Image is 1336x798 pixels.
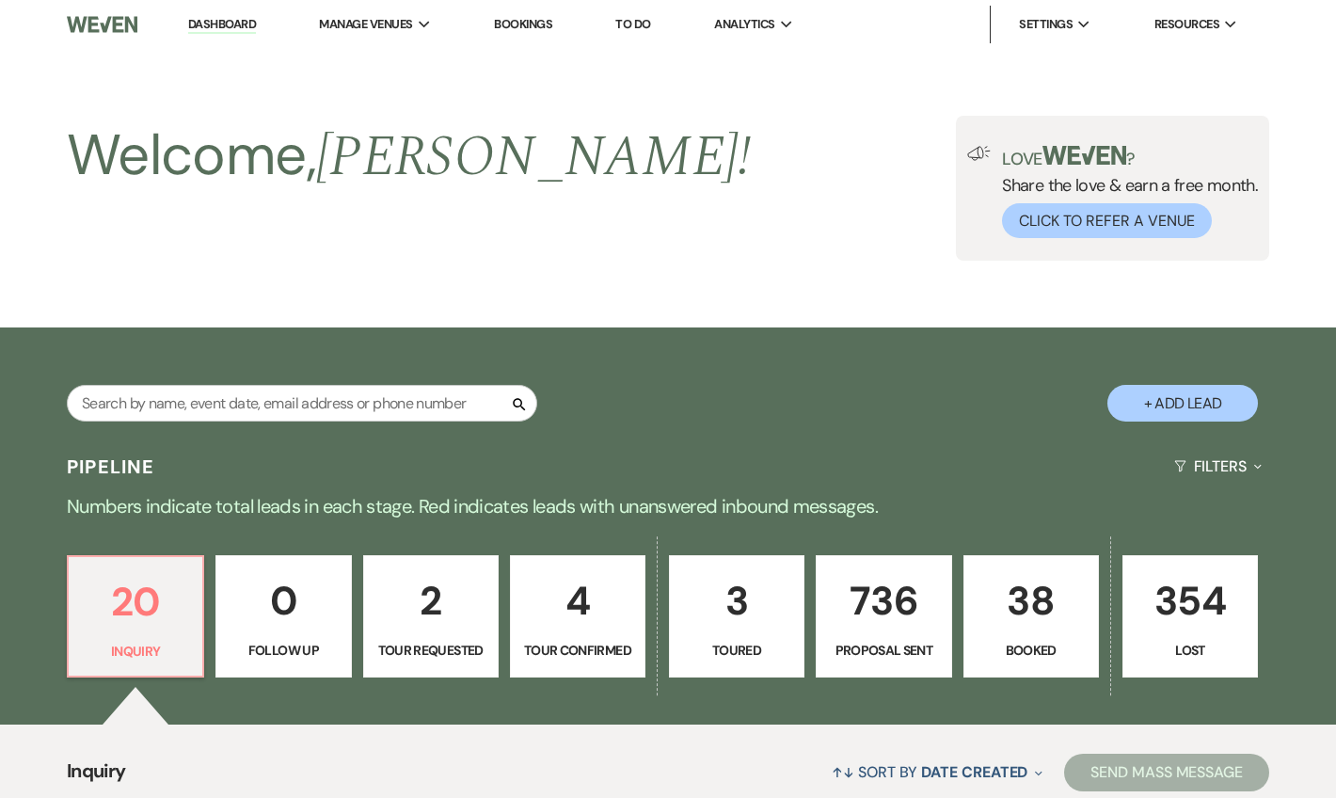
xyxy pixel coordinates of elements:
[80,570,191,633] p: 20
[1107,385,1258,422] button: + Add Lead
[363,555,499,678] a: 2Tour Requested
[832,762,854,782] span: ↑↓
[67,757,126,797] span: Inquiry
[1135,640,1246,661] p: Lost
[967,146,991,161] img: loud-speaker-illustration.svg
[215,555,351,678] a: 0Follow Up
[1167,441,1269,491] button: Filters
[1002,146,1258,168] p: Love ?
[976,640,1087,661] p: Booked
[522,640,633,661] p: Tour Confirmed
[669,555,804,678] a: 3Toured
[80,641,191,662] p: Inquiry
[67,385,537,422] input: Search by name, event date, email address or phone number
[375,569,486,632] p: 2
[1154,15,1219,34] span: Resources
[510,555,645,678] a: 4Tour Confirmed
[67,454,155,480] h3: Pipeline
[67,5,137,44] img: Weven Logo
[921,762,1027,782] span: Date Created
[824,747,1050,797] button: Sort By Date Created
[67,555,204,678] a: 20Inquiry
[1122,555,1258,678] a: 354Lost
[714,15,774,34] span: Analytics
[976,569,1087,632] p: 38
[681,569,792,632] p: 3
[1042,146,1126,165] img: weven-logo-green.svg
[681,640,792,661] p: Toured
[615,16,650,32] a: To Do
[188,16,256,34] a: Dashboard
[228,640,339,661] p: Follow Up
[828,640,939,661] p: Proposal Sent
[319,15,412,34] span: Manage Venues
[991,146,1258,238] div: Share the love & earn a free month.
[816,555,951,678] a: 736Proposal Sent
[1002,203,1212,238] button: Click to Refer a Venue
[228,569,339,632] p: 0
[828,569,939,632] p: 736
[1064,754,1269,791] button: Send Mass Message
[1135,569,1246,632] p: 354
[963,555,1099,678] a: 38Booked
[1019,15,1073,34] span: Settings
[522,569,633,632] p: 4
[494,16,552,32] a: Bookings
[67,116,751,197] h2: Welcome,
[316,114,751,200] span: [PERSON_NAME] !
[375,640,486,661] p: Tour Requested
